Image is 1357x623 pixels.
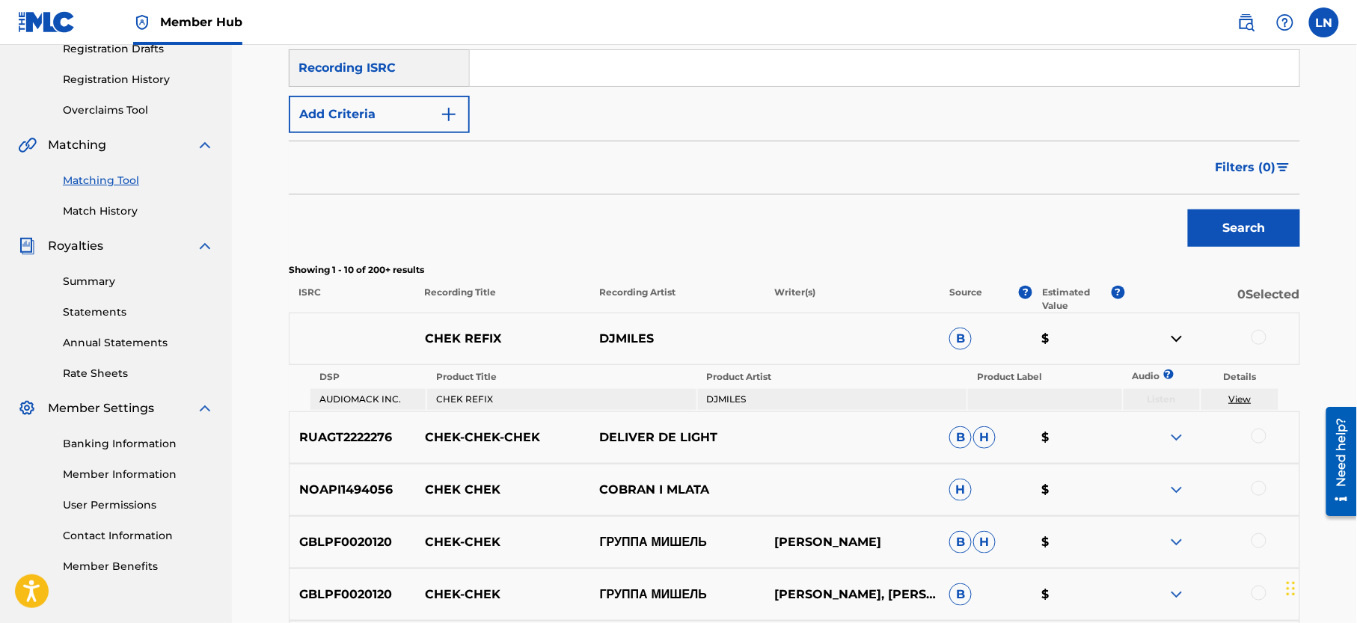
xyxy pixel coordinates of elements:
a: Matching Tool [63,173,214,188]
img: help [1276,13,1294,31]
th: Product Title [427,366,696,387]
img: expand [1168,429,1186,446]
img: contract [1168,330,1186,348]
span: B [949,328,972,350]
a: Registration Drafts [63,41,214,57]
p: CHEK-CHEK [415,586,590,604]
p: DJMILES [589,330,765,348]
a: Statements [63,304,214,320]
p: NOAPI1494056 [290,481,415,499]
form: Search Form [289,3,1300,254]
a: Match History [63,203,214,219]
a: Annual Statements [63,335,214,351]
p: Recording Artist [589,286,765,313]
span: B [949,583,972,606]
p: RUAGT2222276 [290,429,415,446]
a: Contact Information [63,528,214,544]
p: [PERSON_NAME] [765,533,940,551]
p: Listen [1124,393,1201,406]
a: Member Information [63,467,214,482]
p: ISRC [289,286,414,313]
a: View [1229,393,1252,405]
td: DJMILES [698,389,967,410]
span: H [973,426,996,449]
p: $ [1032,586,1125,604]
p: Audio [1124,369,1142,383]
img: MLC Logo [18,11,76,33]
p: Estimated Value [1042,286,1111,313]
img: Matching [18,136,37,154]
span: Royalties [48,237,103,255]
p: GBLPF0020120 [290,533,415,551]
p: GBLPF0020120 [290,586,415,604]
span: Filters ( 0 ) [1216,159,1276,177]
span: Matching [48,136,106,154]
p: $ [1032,481,1125,499]
iframe: Resource Center [1315,402,1357,522]
p: CHEK CHEK [415,481,590,499]
img: 9d2ae6d4665cec9f34b9.svg [440,105,458,123]
p: COBRAN I MLATA [589,481,765,499]
p: $ [1032,533,1125,551]
img: Top Rightsholder [133,13,151,31]
td: AUDIOMACK INC. [310,389,426,410]
p: CHEK-CHEK [415,533,590,551]
a: User Permissions [63,497,214,513]
p: $ [1032,330,1125,348]
img: search [1237,13,1255,31]
a: Member Benefits [63,559,214,574]
span: Member Hub [160,13,242,31]
img: expand [1168,586,1186,604]
th: Product Artist [698,366,967,387]
a: Rate Sheets [63,366,214,381]
a: Overclaims Tool [63,102,214,118]
span: ? [1112,286,1125,299]
span: ? [1019,286,1032,299]
p: CHEK REFIX [415,330,590,348]
p: Recording Title [414,286,589,313]
p: [PERSON_NAME], [PERSON_NAME] [765,586,940,604]
p: Showing 1 - 10 of 200+ results [289,263,1300,277]
img: expand [1168,533,1186,551]
a: Registration History [63,72,214,88]
p: CHEK-CHEK-CHEK [415,429,590,446]
p: ГРУППА МИШЕЛЬ [589,533,765,551]
p: DELIVER DE LIGHT [589,429,765,446]
span: H [949,479,972,501]
div: Help [1270,7,1300,37]
p: 0 Selected [1125,286,1300,313]
img: expand [196,399,214,417]
span: H [973,531,996,553]
div: Drag [1287,566,1296,611]
a: Summary [63,274,214,289]
iframe: Chat Widget [1282,551,1357,623]
img: Member Settings [18,399,36,417]
img: expand [196,136,214,154]
p: Source [950,286,983,313]
img: expand [1168,481,1186,499]
button: Search [1188,209,1300,247]
td: CHEK REFIX [427,389,696,410]
th: Details [1201,366,1278,387]
th: Product Label [968,366,1121,387]
span: Member Settings [48,399,154,417]
div: User Menu [1309,7,1339,37]
a: Public Search [1231,7,1261,37]
span: ? [1168,369,1168,379]
span: B [949,426,972,449]
p: $ [1032,429,1125,446]
button: Add Criteria [289,96,470,133]
img: expand [196,237,214,255]
a: Banking Information [63,436,214,452]
img: filter [1277,163,1290,172]
img: Royalties [18,237,36,255]
span: B [949,531,972,553]
th: DSP [310,366,426,387]
button: Filters (0) [1207,149,1300,186]
p: ГРУППА МИШЕЛЬ [589,586,765,604]
p: Writer(s) [765,286,940,313]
